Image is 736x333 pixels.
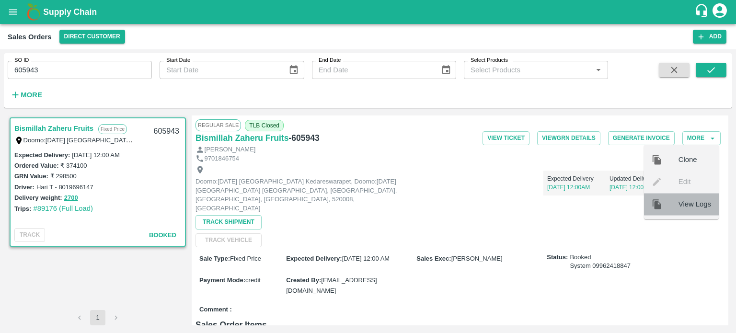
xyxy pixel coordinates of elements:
[14,194,62,201] label: Delivery weight:
[711,2,728,22] div: account of current user
[682,131,721,145] button: More
[36,184,93,191] label: Hari T - 8019696147
[64,193,78,204] button: 2700
[288,131,319,145] h6: - 605943
[694,3,711,21] div: customer-support
[286,276,377,294] span: [EMAIL_ADDRESS][DOMAIN_NAME]
[230,255,261,262] span: Fixed Price
[14,122,93,135] a: Bismillah Zaheru Fruits
[199,305,232,314] label: Comment :
[319,57,341,64] label: End Date
[483,131,529,145] a: View Ticket
[286,255,342,262] label: Expected Delivery :
[342,255,390,262] span: [DATE] 12:00 AM
[547,253,568,262] label: Status:
[678,199,711,209] span: View Logs
[467,64,589,76] input: Select Products
[148,120,185,143] div: 605943
[245,120,284,131] span: TLB Closed
[537,131,600,145] button: ViewGRN Details
[90,310,105,325] button: page 1
[451,255,503,262] span: [PERSON_NAME]
[570,262,631,271] div: System 09962418847
[608,131,675,145] button: Generate Invoice
[570,253,631,271] span: Booked
[70,310,125,325] nav: pagination navigation
[8,87,45,103] button: More
[59,30,125,44] button: Select DC
[471,57,508,64] label: Select Products
[149,231,176,239] span: Booked
[33,205,93,212] a: #89176 (Full Load)
[245,276,261,284] span: credit
[678,154,711,165] span: Clone
[14,162,58,169] label: Ordered Value:
[14,172,48,180] label: GRN Value:
[205,145,256,154] p: [PERSON_NAME]
[693,30,726,44] button: Add
[14,151,70,159] label: Expected Delivery :
[195,119,241,131] span: Regular Sale
[72,151,119,159] label: [DATE] 12:00 AM
[285,61,303,79] button: Choose date
[50,172,77,180] label: ₹ 298500
[644,149,719,171] div: Clone
[644,193,719,215] div: View Logs
[286,276,321,284] label: Created By :
[205,154,239,163] p: 9701846754
[2,1,24,23] button: open drawer
[14,57,29,64] label: SO ID
[199,255,230,262] label: Sale Type :
[609,174,672,183] p: Updated Delivery
[547,183,609,192] p: [DATE] 12:00AM
[43,5,694,19] a: Supply Chain
[195,177,411,213] p: Doorno:[DATE] [GEOGRAPHIC_DATA] Kedareswarapet, Doorno:[DATE] [GEOGRAPHIC_DATA] [GEOGRAPHIC_DATA]...
[14,205,31,212] label: Trips:
[98,124,127,134] p: Fixed Price
[547,174,609,183] p: Expected Delivery
[195,318,724,332] h6: Sales Order Items
[8,31,52,43] div: Sales Orders
[23,136,655,144] label: Doorno:[DATE] [GEOGRAPHIC_DATA] Kedareswarapet, Doorno:[DATE] [GEOGRAPHIC_DATA] [GEOGRAPHIC_DATA]...
[8,61,152,79] input: Enter SO ID
[195,215,262,229] button: Track Shipment
[416,255,451,262] label: Sales Exec :
[160,61,281,79] input: Start Date
[43,7,97,17] b: Supply Chain
[14,184,34,191] label: Driver:
[312,61,433,79] input: End Date
[199,276,245,284] label: Payment Mode :
[166,57,190,64] label: Start Date
[60,162,87,169] label: ₹ 374100
[195,131,288,145] a: Bismillah Zaheru Fruits
[24,2,43,22] img: logo
[609,183,672,192] p: [DATE] 12:00AM
[21,91,42,99] strong: More
[592,64,605,76] button: Open
[437,61,455,79] button: Choose date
